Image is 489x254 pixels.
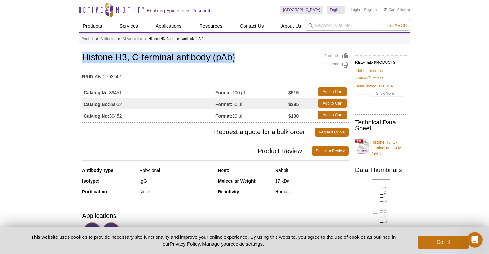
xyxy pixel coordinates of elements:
h1: Histone H3, C-terminal antibody (pAb) [82,52,349,63]
td: 39451 [82,86,215,98]
a: Show More [356,90,406,98]
a: Resources [195,20,226,32]
div: Polyclonal [139,167,213,173]
p: This website uses cookies to provide necessary site functionality and improve your online experie... [20,234,407,247]
input: Keyword, Cat. No. [305,20,410,31]
li: » [118,37,120,40]
strong: Catalog No: [84,113,109,119]
button: Got it! [418,236,469,249]
a: Request Quote [315,128,349,137]
a: HeLa acid extract [356,68,384,74]
td: 39452 [82,109,215,121]
sup: ® [368,75,371,79]
strong: Isotype: [82,179,100,184]
span: Search [388,23,407,28]
a: ChIP-IT®Express [356,75,383,81]
span: Request a quote for a bulk order [82,128,315,137]
a: Antibodies [101,36,116,42]
span: Product Review [82,146,312,156]
strong: Format: [215,113,232,119]
img: Histone H3, C-terminal antibody (pAb) tested by Western blot. [372,179,390,230]
td: 10 µl [215,109,288,121]
strong: Format: [215,90,232,96]
strong: Catalog No: [84,90,109,96]
button: cookie settings [231,241,263,247]
strong: Format: [215,101,232,107]
td: 50 µl [215,98,288,109]
td: 100 µl [215,86,288,98]
a: Products [79,20,106,32]
strong: RRID: [82,74,95,80]
h3: Applications [82,211,349,221]
a: Add to Cart [318,111,347,119]
a: English [327,6,345,14]
li: » [144,37,146,40]
a: Contact Us [236,20,267,32]
strong: Purification: [82,189,109,194]
a: Register [364,7,377,12]
strong: $515 [288,90,299,96]
li: (0 items) [384,6,410,14]
div: 17 kDa [275,178,349,184]
h2: Data Thumbnails [355,167,407,173]
a: Submit a Review [312,146,349,156]
a: Total Histone H3 ELISA [356,83,393,89]
a: Add to Cart [318,99,347,108]
a: Print [324,61,349,68]
a: Privacy Policy [170,241,200,247]
img: Western Blot Validated [84,222,102,240]
h2: RELATED PRODUCTS [355,55,407,67]
div: IgG [139,178,213,184]
strong: $130 [288,113,299,119]
strong: Host: [218,168,230,173]
strong: Molecular Weight: [218,179,257,184]
td: 39052 [82,98,215,109]
strong: Antibody Type: [82,168,115,173]
a: All Antibodies [123,36,142,42]
strong: Catalog No: [84,101,109,107]
a: [GEOGRAPHIC_DATA] [280,6,323,14]
div: Rabbit [275,167,349,173]
a: Products [82,36,94,42]
div: Human [275,189,349,195]
a: Services [115,20,142,32]
div: None [139,189,213,195]
a: Login [351,7,360,12]
li: Histone H3, C-terminal antibody (pAb) [149,37,203,40]
a: About Us [277,20,305,32]
button: Search [386,22,409,28]
td: AB_2793242 [82,70,349,80]
img: Your Cart [384,8,387,11]
h2: Technical Data Sheet [355,120,407,131]
a: Cart [384,7,395,12]
li: » [96,37,98,40]
img: Enzyme-linked Immunosorbent Assay Validated [103,222,121,240]
a: Add to Cart [318,87,347,96]
strong: $295 [288,101,299,107]
a: Feedback [324,52,349,60]
iframe: Intercom live chat [467,232,483,248]
a: Applications [152,20,186,32]
strong: Reactivity: [218,189,241,194]
h2: Enabling Epigenetics Research [147,8,212,14]
li: | [362,6,363,14]
a: Histone H3, C-terminal antibody (pAb) [355,135,407,157]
